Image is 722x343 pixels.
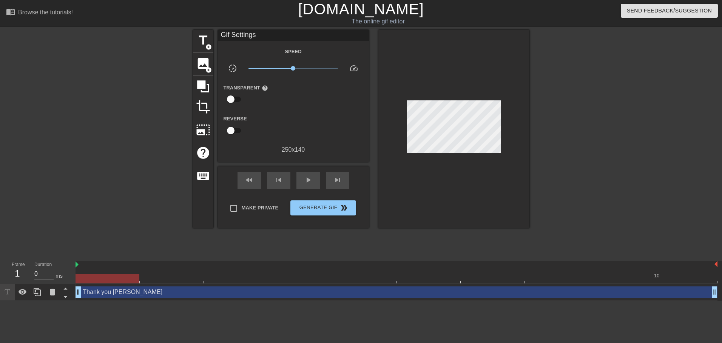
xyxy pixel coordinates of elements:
[196,56,210,71] span: image
[349,64,358,73] span: speed
[6,7,15,16] span: menu_book
[245,175,254,185] span: fast_rewind
[74,288,82,296] span: drag_handle
[56,272,63,280] div: ms
[298,1,424,17] a: [DOMAIN_NAME]
[196,33,210,48] span: title
[18,9,73,15] div: Browse the tutorials!
[285,48,301,55] label: Speed
[196,123,210,137] span: photo_size_select_large
[205,67,212,73] span: add_circle
[654,272,661,280] div: 10
[196,169,210,183] span: keyboard
[621,4,718,18] button: Send Feedback/Suggestion
[304,175,313,185] span: play_arrow
[242,204,279,212] span: Make Private
[262,85,268,91] span: help
[714,261,717,267] img: bound-end.png
[196,100,210,114] span: crop
[339,203,349,212] span: double_arrow
[196,146,210,160] span: help
[218,145,369,154] div: 250 x 140
[627,6,712,15] span: Send Feedback/Suggestion
[293,203,353,212] span: Generate Gif
[224,84,268,92] label: Transparent
[218,30,369,41] div: Gif Settings
[34,263,52,267] label: Duration
[224,115,247,123] label: Reverse
[290,200,356,215] button: Generate Gif
[244,17,512,26] div: The online gif editor
[12,267,23,280] div: 1
[711,288,718,296] span: drag_handle
[6,261,29,283] div: Frame
[274,175,283,185] span: skip_previous
[205,44,212,50] span: add_circle
[228,64,237,73] span: slow_motion_video
[6,7,73,19] a: Browse the tutorials!
[333,175,342,185] span: skip_next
